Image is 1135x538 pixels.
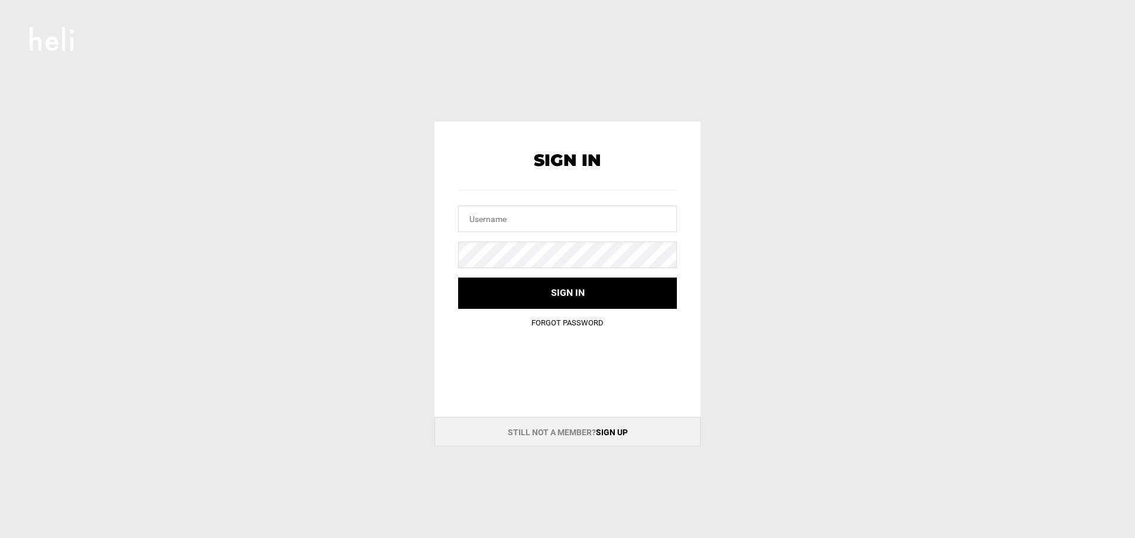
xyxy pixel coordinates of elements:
button: Sign in [458,278,677,309]
a: Sign up [596,428,628,437]
h2: Sign In [458,151,677,169]
input: Username [458,206,677,232]
a: Forgot Password [531,318,604,327]
div: Still not a member? [434,417,701,446]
